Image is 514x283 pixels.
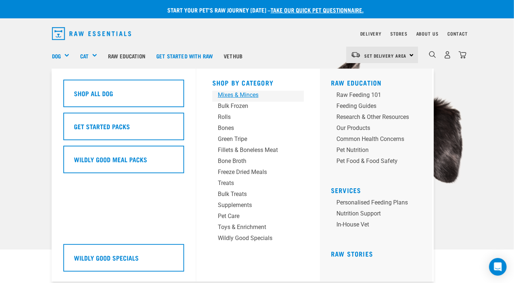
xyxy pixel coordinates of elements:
[63,244,184,277] a: Wildly Good Specials
[351,51,361,58] img: van-moving.png
[212,179,304,190] a: Treats
[212,135,304,146] a: Green Tripe
[489,258,507,276] div: Open Intercom Messenger
[74,121,130,131] h5: Get Started Packs
[331,157,427,168] a: Pet Food & Food Safety
[212,91,304,102] a: Mixes & Minces
[218,234,286,243] div: Wildly Good Specials
[63,146,184,179] a: Wildly Good Meal Packs
[212,168,304,179] a: Freeze Dried Meals
[63,113,184,146] a: Get Started Packs
[336,113,409,121] div: Research & Other Resources
[331,220,427,231] a: In-house vet
[218,223,286,232] div: Toys & Enrichment
[103,41,151,70] a: Raw Education
[80,52,89,60] a: Cat
[331,252,373,255] a: Raw Stories
[74,155,147,164] h5: Wildly Good Meal Packs
[360,32,381,35] a: Delivery
[212,157,304,168] a: Bone Broth
[218,179,286,188] div: Treats
[74,253,139,262] h5: Wildly Good Specials
[331,186,427,192] h5: Services
[218,102,286,110] div: Bulk Frozen
[447,32,468,35] a: Contact
[218,113,286,121] div: Rolls
[331,146,427,157] a: Pet Nutrition
[336,135,409,144] div: Common Health Concerns
[429,51,436,58] img: home-icon-1@2x.png
[331,135,427,146] a: Common Health Concerns
[74,88,113,98] h5: Shop All Dog
[390,32,407,35] a: Stores
[218,190,286,199] div: Bulk Treats
[331,124,427,135] a: Our Products
[331,91,427,102] a: Raw Feeding 101
[218,91,286,99] div: Mixes & Minces
[63,80,184,113] a: Shop All Dog
[336,146,409,155] div: Pet Nutrition
[271,8,364,11] a: take our quick pet questionnaire.
[218,157,286,166] div: Bone Broth
[336,124,409,133] div: Our Products
[444,51,451,59] img: user.png
[218,124,286,133] div: Bones
[212,113,304,124] a: Rolls
[331,113,427,124] a: Research & Other Resources
[212,79,304,85] h5: Shop By Category
[218,135,286,144] div: Green Tripe
[218,168,286,177] div: Freeze Dried Meals
[212,190,304,201] a: Bulk Treats
[212,146,304,157] a: Fillets & Boneless Meat
[212,223,304,234] a: Toys & Enrichment
[331,209,427,220] a: Nutrition Support
[336,157,409,166] div: Pet Food & Food Safety
[46,24,468,43] nav: dropdown navigation
[331,81,382,84] a: Raw Education
[212,124,304,135] a: Bones
[336,91,409,99] div: Raw Feeding 101
[218,146,286,155] div: Fillets & Boneless Meat
[336,102,409,110] div: Feeding Guides
[459,51,466,59] img: home-icon@2x.png
[212,102,304,113] a: Bulk Frozen
[52,52,61,60] a: Dog
[218,212,286,221] div: Pet Care
[212,212,304,223] a: Pet Care
[218,201,286,210] div: Supplements
[212,201,304,212] a: Supplements
[364,54,407,57] span: Set Delivery Area
[331,102,427,113] a: Feeding Guides
[212,234,304,245] a: Wildly Good Specials
[151,41,218,70] a: Get started with Raw
[416,32,439,35] a: About Us
[52,27,131,40] img: Raw Essentials Logo
[218,41,248,70] a: Vethub
[331,198,427,209] a: Personalised Feeding Plans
